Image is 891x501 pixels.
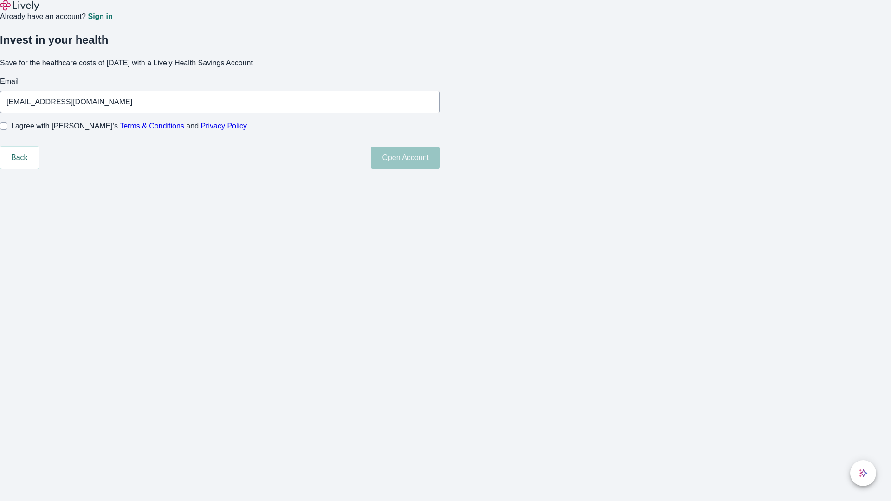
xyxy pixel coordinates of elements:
button: chat [850,460,876,486]
span: I agree with [PERSON_NAME]’s and [11,121,247,132]
svg: Lively AI Assistant [859,469,868,478]
a: Sign in [88,13,112,20]
a: Terms & Conditions [120,122,184,130]
a: Privacy Policy [201,122,247,130]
